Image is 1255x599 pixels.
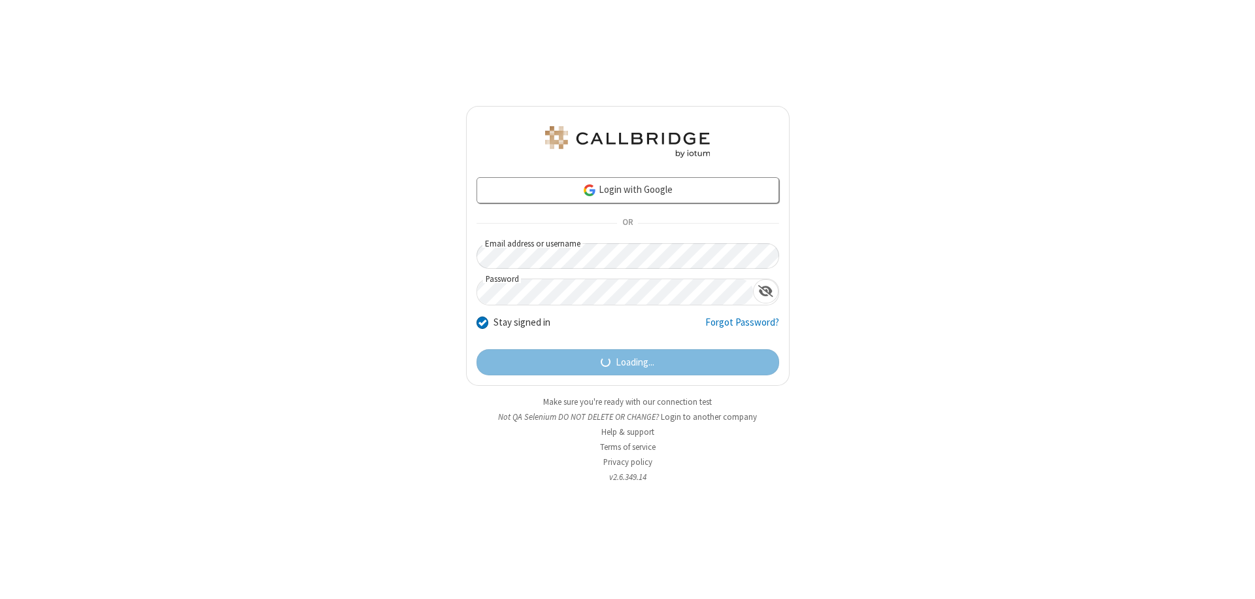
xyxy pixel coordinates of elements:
img: QA Selenium DO NOT DELETE OR CHANGE [543,126,712,158]
li: Not QA Selenium DO NOT DELETE OR CHANGE? [466,411,790,423]
span: Loading... [616,355,654,370]
button: Loading... [477,349,779,375]
img: google-icon.png [582,183,597,197]
a: Forgot Password? [705,315,779,340]
a: Login with Google [477,177,779,203]
a: Privacy policy [603,456,652,468]
li: v2.6.349.14 [466,471,790,483]
a: Make sure you're ready with our connection test [543,396,712,407]
input: Email address or username [477,243,779,269]
label: Stay signed in [494,315,550,330]
input: Password [477,279,753,305]
div: Show password [753,279,778,303]
a: Help & support [601,426,654,437]
a: Terms of service [600,441,656,453]
span: OR [617,214,638,233]
button: Login to another company [661,411,757,423]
